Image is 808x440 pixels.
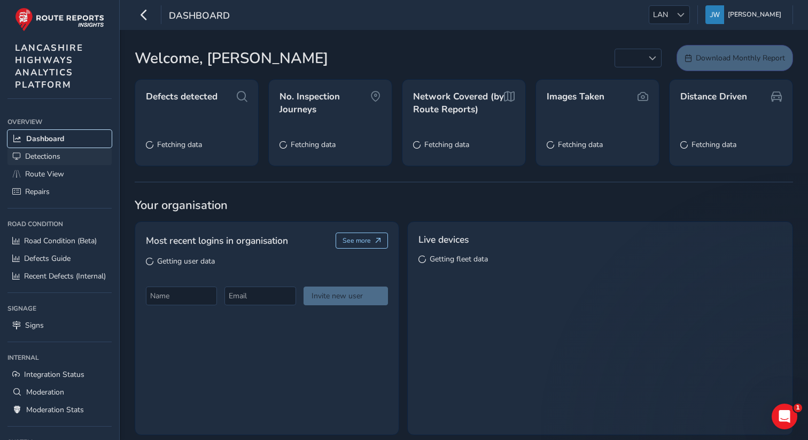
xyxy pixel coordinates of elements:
[424,140,469,150] span: Fetching data
[146,287,217,305] input: Name
[7,148,112,165] a: Detections
[24,369,84,380] span: Integration Status
[430,254,488,264] span: Getting fleet data
[25,320,44,330] span: Signs
[772,404,797,429] iframe: Intercom live chat
[146,90,217,103] span: Defects detected
[7,232,112,250] a: Road Condition (Beta)
[547,90,604,103] span: Images Taken
[24,253,71,264] span: Defects Guide
[25,151,60,161] span: Detections
[7,317,112,334] a: Signs
[7,366,112,383] a: Integration Status
[794,404,802,412] span: 1
[705,5,724,24] img: diamond-layout
[705,5,785,24] button: [PERSON_NAME]
[7,183,112,200] a: Repairs
[25,187,50,197] span: Repairs
[24,236,97,246] span: Road Condition (Beta)
[26,134,64,144] span: Dashboard
[7,350,112,366] div: Internal
[146,234,288,248] span: Most recent logins in organisation
[680,90,747,103] span: Distance Driven
[692,140,736,150] span: Fetching data
[135,197,793,213] span: Your organisation
[7,267,112,285] a: Recent Defects (Internal)
[7,165,112,183] a: Route View
[157,140,202,150] span: Fetching data
[336,233,389,249] button: See more
[7,300,112,317] div: Signage
[15,7,104,32] img: rr logo
[157,256,215,266] span: Getting user data
[728,5,781,24] span: [PERSON_NAME]
[25,169,64,179] span: Route View
[279,90,370,115] span: No. Inspection Journeys
[649,6,672,24] span: LAN
[169,9,230,24] span: Dashboard
[558,140,603,150] span: Fetching data
[291,140,336,150] span: Fetching data
[7,401,112,419] a: Moderation Stats
[7,216,112,232] div: Road Condition
[7,250,112,267] a: Defects Guide
[24,271,106,281] span: Recent Defects (Internal)
[135,47,328,70] span: Welcome, [PERSON_NAME]
[15,42,83,91] span: LANCASHIRE HIGHWAYS ANALYTICS PLATFORM
[7,383,112,401] a: Moderation
[224,287,296,305] input: Email
[418,233,469,246] span: Live devices
[7,114,112,130] div: Overview
[26,387,64,397] span: Moderation
[26,405,84,415] span: Moderation Stats
[343,236,371,245] span: See more
[7,130,112,148] a: Dashboard
[413,90,504,115] span: Network Covered (by Route Reports)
